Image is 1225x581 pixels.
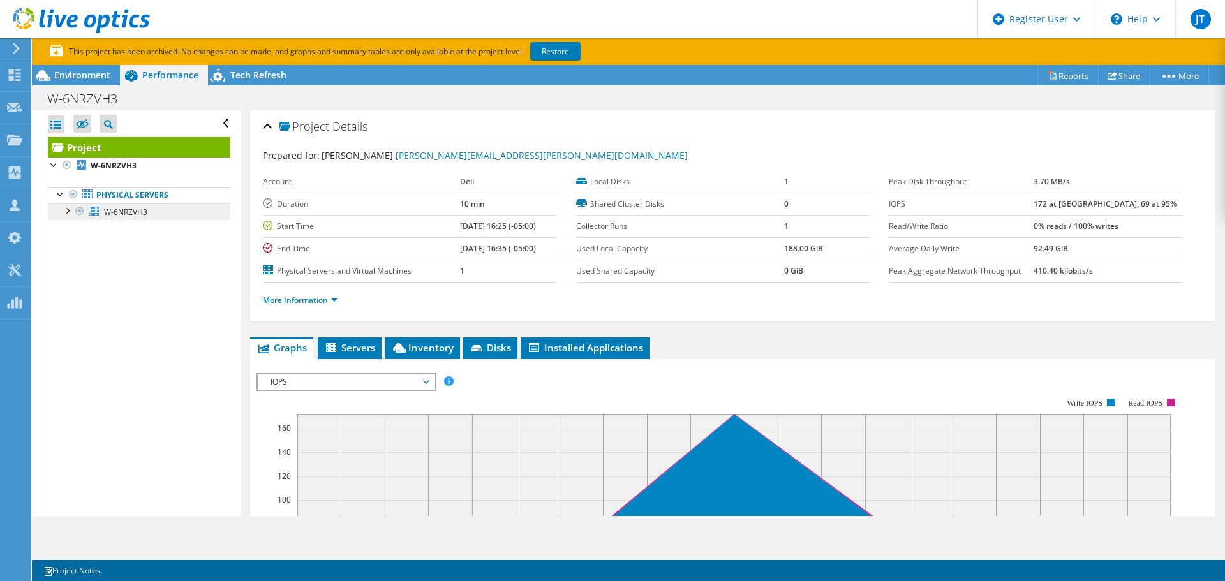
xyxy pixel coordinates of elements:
b: 188.00 GiB [784,243,823,254]
p: This project has been archived. No changes can be made, and graphs and summary tables are only av... [50,45,675,59]
span: IOPS [264,374,428,390]
span: Details [332,119,367,134]
span: Installed Applications [527,341,643,354]
span: Graphs [256,341,307,354]
span: [PERSON_NAME], [322,149,688,161]
a: [PERSON_NAME][EMAIL_ADDRESS][PERSON_NAME][DOMAIN_NAME] [396,149,688,161]
a: Share [1098,66,1150,85]
svg: \n [1111,13,1122,25]
label: Shared Cluster Disks [576,198,784,210]
a: Project Notes [34,563,109,578]
b: 410.40 kilobits/s [1034,265,1093,276]
span: JT [1191,9,1211,29]
text: Write IOPS [1067,399,1102,408]
span: Disks [470,341,511,354]
text: 120 [278,471,291,482]
b: 0% reads / 100% writes [1034,221,1118,232]
b: W-6NRZVH3 [91,160,137,171]
b: 172 at [GEOGRAPHIC_DATA], 69 at 95% [1034,198,1177,209]
a: Restore [530,42,581,61]
text: 100 [278,494,291,505]
b: Dell [460,176,474,187]
b: 1 [784,221,789,232]
span: Tech Refresh [230,69,286,81]
b: 0 GiB [784,265,803,276]
b: 10 min [460,198,485,209]
a: Physical Servers [48,187,230,203]
label: Peak Aggregate Network Throughput [889,265,1034,277]
label: Used Local Capacity [576,242,784,255]
label: Duration [263,198,460,210]
b: [DATE] 16:35 (-05:00) [460,243,536,254]
b: 0 [784,198,789,209]
span: W-6NRZVH3 [104,207,147,217]
b: 1 [460,265,464,276]
span: Project [279,121,329,133]
span: Performance [142,69,198,81]
label: Used Shared Capacity [576,265,784,277]
label: Average Daily Write [889,242,1034,255]
h1: W-6NRZVH3 [41,92,137,106]
b: 3.70 MB/s [1034,176,1070,187]
a: More [1150,66,1209,85]
a: W-6NRZVH3 [48,203,230,220]
a: Project [48,137,230,158]
label: End Time [263,242,460,255]
span: Inventory [391,341,454,354]
label: IOPS [889,198,1034,210]
label: Physical Servers and Virtual Machines [263,265,460,277]
b: 1 [784,176,789,187]
span: Servers [324,341,375,354]
label: Start Time [263,220,460,233]
a: W-6NRZVH3 [48,158,230,174]
b: 92.49 GiB [1034,243,1068,254]
span: Environment [54,69,110,81]
label: Peak Disk Throughput [889,175,1034,188]
label: Collector Runs [576,220,784,233]
text: 160 [278,423,291,434]
a: More Information [263,295,338,305]
text: Read IOPS [1129,399,1163,408]
b: [DATE] 16:25 (-05:00) [460,221,536,232]
label: Local Disks [576,175,784,188]
label: Read/Write Ratio [889,220,1034,233]
label: Account [263,175,460,188]
text: 140 [278,446,291,457]
label: Prepared for: [263,149,320,161]
a: Reports [1037,66,1099,85]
